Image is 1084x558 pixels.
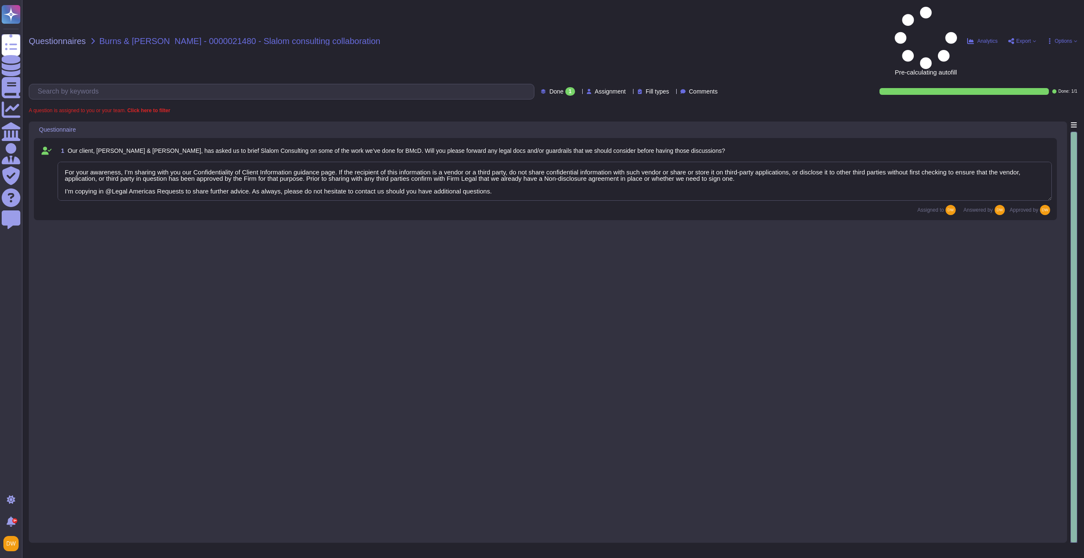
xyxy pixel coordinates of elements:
[3,536,19,551] img: user
[689,88,718,94] span: Comments
[595,88,626,94] span: Assignment
[68,147,725,154] span: Our client, [PERSON_NAME] & [PERSON_NAME], has asked us to brief Slalom Consulting on some of the...
[918,205,960,215] span: Assigned to
[646,88,669,94] span: Fill types
[977,39,998,44] span: Analytics
[1010,207,1038,213] span: Approved by
[29,108,170,113] span: A question is assigned to you or your team.
[1058,89,1070,94] span: Done:
[946,205,956,215] img: user
[895,7,957,75] span: Pre-calculating autofill
[1055,39,1072,44] span: Options
[58,148,64,154] span: 1
[33,84,534,99] input: Search by keywords
[1016,39,1031,44] span: Export
[963,207,993,213] span: Answered by
[100,37,381,45] span: Burns & [PERSON_NAME] - 0000021480 - Slalom consulting collaboration
[1071,89,1077,94] span: 1 / 1
[2,534,25,553] button: user
[967,38,998,44] button: Analytics
[565,87,575,96] div: 1
[58,162,1052,201] textarea: For your awareness, I’m sharing with you our Confidentiality of Client Information guidance page....
[995,205,1005,215] img: user
[12,518,17,523] div: 9+
[549,88,563,94] span: Done
[1040,205,1050,215] img: user
[126,108,170,113] b: Click here to filter
[39,127,76,133] span: Questionnaire
[29,37,86,45] span: Questionnaires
